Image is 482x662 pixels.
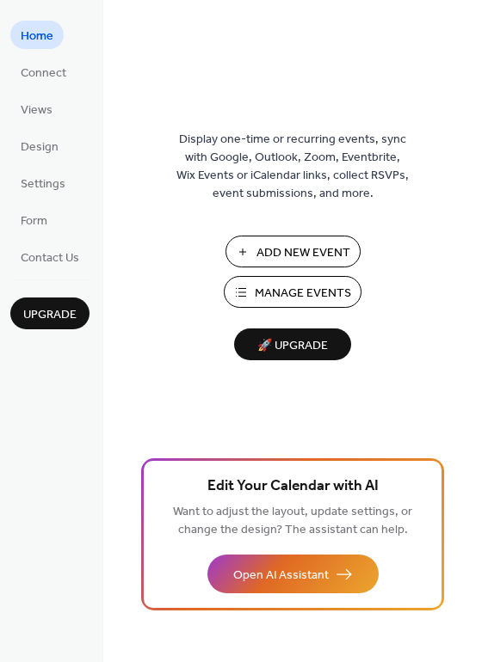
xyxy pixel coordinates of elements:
[244,334,341,358] span: 🚀 Upgrade
[207,475,379,499] span: Edit Your Calendar with AI
[10,95,63,123] a: Views
[21,175,65,193] span: Settings
[10,21,64,49] a: Home
[21,212,47,230] span: Form
[233,567,329,585] span: Open AI Assistant
[255,285,351,303] span: Manage Events
[226,236,361,267] button: Add New Event
[256,244,350,262] span: Add New Event
[21,249,79,267] span: Contact Us
[173,500,412,542] span: Want to adjust the layout, update settings, or change the design? The assistant can help.
[234,328,351,360] button: 🚀 Upgrade
[10,242,90,271] a: Contact Us
[224,276,361,308] button: Manage Events
[207,555,379,593] button: Open AI Assistant
[21,28,53,46] span: Home
[176,131,409,203] span: Display one-time or recurring events, sync with Google, Outlook, Zoom, Eventbrite, Wix Events or ...
[21,138,59,156] span: Design
[21,64,66,83] span: Connect
[21,101,53,120] span: Views
[10,205,58,234] a: Form
[10,297,90,329] button: Upgrade
[10,58,77,86] a: Connect
[10,132,69,160] a: Design
[10,169,76,197] a: Settings
[23,306,77,324] span: Upgrade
